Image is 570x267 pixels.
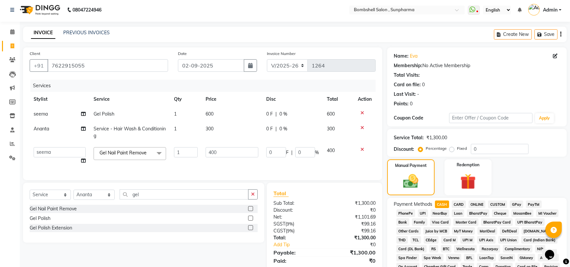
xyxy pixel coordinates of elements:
img: logo [17,1,62,19]
span: UPI [418,209,428,217]
iframe: chat widget [542,241,563,260]
div: ₹1,300.00 [325,234,381,241]
a: Add Tip [269,241,334,248]
span: Complimentary [503,245,532,253]
span: Card M [441,236,458,244]
span: 0 % [279,111,287,118]
input: Search by Name/Mobile/Email/Code [47,59,168,72]
span: | [291,149,293,156]
div: Name: [394,53,409,60]
span: | [275,125,277,132]
div: ₹0 [325,257,381,265]
span: 600 [327,111,335,117]
img: Admin [528,4,540,15]
div: Discount: [394,146,414,153]
span: SaveIN [499,254,515,261]
span: RS [429,245,438,253]
span: GPay [510,200,523,208]
div: Services [30,80,381,92]
span: Spa Finder [396,254,419,261]
th: Price [202,92,262,107]
span: Card (Indian Bank) [521,236,557,244]
span: Bank [396,218,409,226]
span: 1 [174,126,177,132]
span: LoanTap [477,254,496,261]
span: TCL [411,236,421,244]
span: UPI M [460,236,474,244]
span: MosamBee [511,209,534,217]
div: ( ) [269,227,325,234]
span: Ananta [34,126,49,132]
span: CASH [435,200,449,208]
span: BharatPay Card [481,218,513,226]
div: ₹1,101.69 [325,214,381,221]
span: Service - Hair Wash & Conditioning [94,126,166,139]
div: ₹0 [334,241,381,248]
a: Eva [410,53,417,60]
div: Gel Polish [30,215,50,222]
span: ONLINE [469,200,486,208]
label: Fixed [457,146,467,151]
div: - [417,91,419,98]
span: [DOMAIN_NAME] [522,227,555,235]
div: Total: [269,234,325,241]
label: Redemption [457,162,479,168]
div: Gel Nail Paint Remove [30,205,77,212]
span: seema [34,111,48,117]
span: 9% [287,221,293,227]
th: Service [90,92,170,107]
span: MyT Money [452,227,475,235]
button: Save [534,29,557,40]
div: Net: [269,214,325,221]
span: 1 [174,111,177,117]
div: ₹99.16 [325,227,381,234]
div: Payable: [269,249,325,256]
span: Cheque [492,209,509,217]
label: Manual Payment [395,163,427,169]
div: ₹1,300.00 [325,200,381,207]
span: Family [412,218,427,226]
label: Invoice Number [267,51,296,57]
button: +91 [30,59,48,72]
span: 0 F [266,125,273,132]
span: BFL [464,254,474,261]
span: Loan [452,209,464,217]
span: BharatPay [467,209,489,217]
span: Juice by MCB [423,227,449,235]
input: Search or Scan [120,189,248,200]
div: ( ) [269,221,325,227]
span: Master Card [453,218,478,226]
span: PhonePe [396,209,415,217]
img: _gift.svg [455,172,481,191]
span: UPI Union [498,236,519,244]
div: Total Visits: [394,72,420,79]
span: 9% [287,228,293,233]
a: INVOICE [31,27,55,39]
span: Nift [535,245,546,253]
span: Total [273,190,289,197]
div: Paid: [269,257,325,265]
label: Percentage [426,146,447,151]
span: Razorpay [479,245,500,253]
span: 300 [327,126,335,132]
span: MariDeal [477,227,497,235]
div: ₹0 [325,207,381,214]
th: Action [354,92,376,107]
span: 0 % [279,125,287,132]
span: SGST [273,221,285,227]
div: ₹1,300.00 [325,249,381,256]
span: THD [396,236,408,244]
label: Client [30,51,40,57]
div: ₹1,300.00 [426,134,447,141]
button: Apply [535,113,554,123]
div: Last Visit: [394,91,416,98]
div: Coupon Code [394,115,449,121]
div: Sub Total: [269,200,325,207]
div: Membership: [394,62,422,69]
div: Card on file: [394,81,421,88]
div: No Active Membership [394,62,560,69]
span: UPI BharatPay [515,218,545,226]
div: Gel Polish Extension [30,225,72,231]
span: CEdge [424,236,439,244]
span: MI Voucher [536,209,558,217]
